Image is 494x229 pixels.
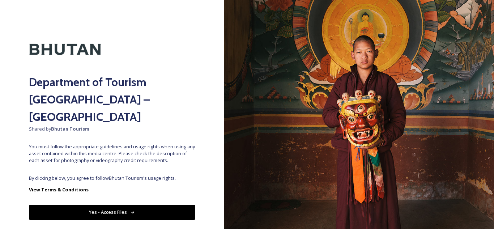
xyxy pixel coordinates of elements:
[29,126,195,132] span: Shared by
[29,29,101,70] img: Kingdom-of-Bhutan-Logo.png
[29,205,195,220] button: Yes - Access Files
[29,185,195,194] a: View Terms & Conditions
[29,175,195,182] span: By clicking below, you agree to follow Bhutan Tourism 's usage rights.
[29,186,89,193] strong: View Terms & Conditions
[29,143,195,164] span: You must follow the appropriate guidelines and usage rights when using any asset contained within...
[51,126,89,132] strong: Bhutan Tourism
[29,73,195,126] h2: Department of Tourism [GEOGRAPHIC_DATA] – [GEOGRAPHIC_DATA]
